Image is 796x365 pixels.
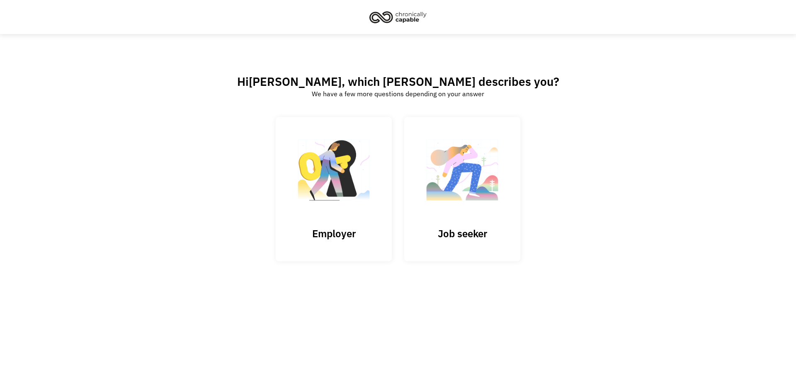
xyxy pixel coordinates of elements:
[404,117,520,261] a: Job seeker
[249,74,342,89] span: [PERSON_NAME]
[276,117,392,261] input: Submit
[367,8,429,26] img: Chronically Capable logo
[237,74,559,89] h2: Hi , which [PERSON_NAME] describes you?
[421,227,504,240] h3: Job seeker
[312,89,484,99] div: We have a few more questions depending on your answer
